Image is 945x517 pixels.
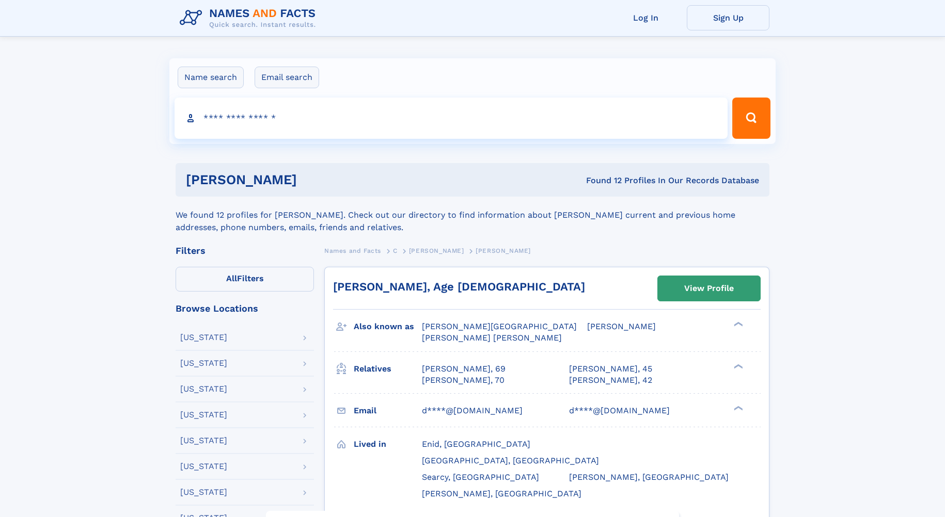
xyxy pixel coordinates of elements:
div: We found 12 profiles for [PERSON_NAME]. Check out our directory to find information about [PERSON... [176,197,769,234]
div: [US_STATE] [180,359,227,367]
a: [PERSON_NAME], Age [DEMOGRAPHIC_DATA] [333,280,585,293]
h3: Also known as [354,318,422,335]
img: Logo Names and Facts [176,4,324,32]
div: View Profile [684,277,734,300]
a: Log In [604,5,687,30]
button: Search Button [732,98,770,139]
h3: Email [354,402,422,419]
div: [US_STATE] [180,437,227,445]
div: ❯ [732,363,744,369]
span: [PERSON_NAME] [476,247,531,254]
a: [PERSON_NAME], 69 [422,363,506,375]
div: Found 12 Profiles In Our Records Database [442,175,759,186]
div: [US_STATE] [180,385,227,393]
a: [PERSON_NAME] [409,244,464,257]
label: Email search [255,67,319,88]
span: [PERSON_NAME], [GEOGRAPHIC_DATA] [422,489,581,498]
span: [PERSON_NAME][GEOGRAPHIC_DATA] [422,321,577,331]
a: [PERSON_NAME], 42 [569,375,652,386]
a: View Profile [658,276,760,301]
h3: Lived in [354,435,422,453]
input: search input [175,98,728,139]
div: ❯ [732,321,744,328]
a: Sign Up [687,5,769,30]
span: [PERSON_NAME] [587,321,656,331]
a: Names and Facts [324,244,381,257]
span: C [393,247,398,254]
span: [PERSON_NAME] [PERSON_NAME] [422,333,562,343]
h3: Relatives [354,360,422,378]
div: [US_STATE] [180,333,227,342]
div: Filters [176,246,314,255]
div: [US_STATE] [180,488,227,496]
label: Name search [178,67,244,88]
span: [GEOGRAPHIC_DATA], [GEOGRAPHIC_DATA] [422,456,599,465]
div: [US_STATE] [180,462,227,471]
span: All [226,273,237,283]
a: [PERSON_NAME], 70 [422,375,505,386]
div: [US_STATE] [180,411,227,419]
span: Searcy, [GEOGRAPHIC_DATA] [422,472,539,482]
h1: [PERSON_NAME] [186,173,442,186]
div: Browse Locations [176,304,314,313]
span: [PERSON_NAME] [409,247,464,254]
label: Filters [176,267,314,292]
a: C [393,244,398,257]
div: ❯ [732,405,744,411]
span: Enid, [GEOGRAPHIC_DATA] [422,439,530,449]
span: [PERSON_NAME], [GEOGRAPHIC_DATA] [569,472,729,482]
a: [PERSON_NAME], 45 [569,363,652,375]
